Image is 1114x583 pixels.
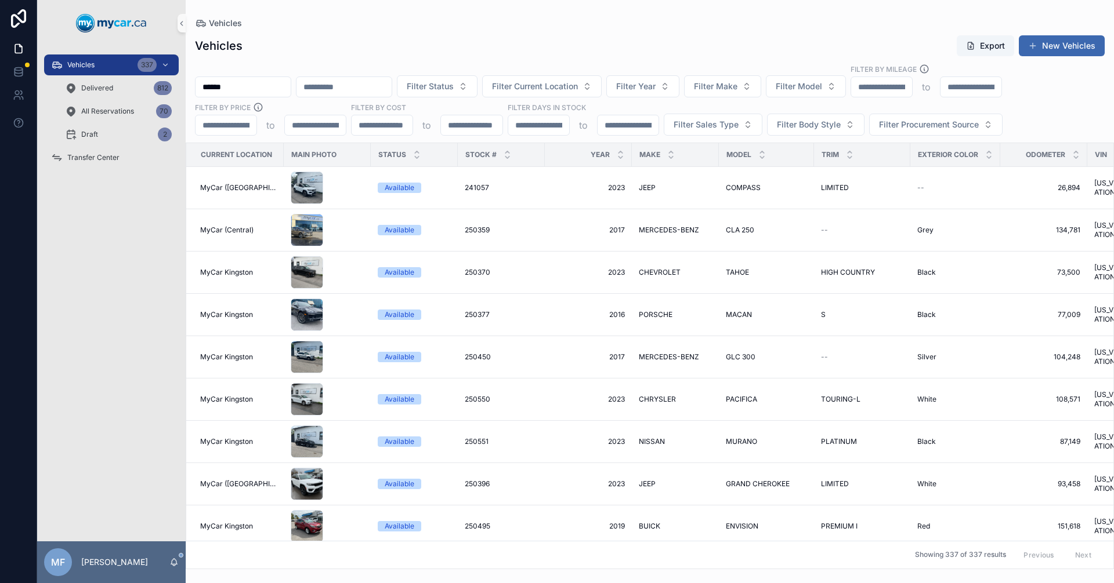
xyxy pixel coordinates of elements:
span: -- [821,225,828,235]
p: to [922,80,931,94]
span: MyCar Kingston [200,395,253,404]
span: MyCar Kingston [200,352,253,362]
span: 77,009 [1007,310,1080,319]
a: 2017 [552,225,625,235]
span: 2023 [552,183,625,192]
a: 87,149 [1007,437,1080,446]
a: 151,618 [1007,522,1080,531]
span: JEEP [639,183,656,192]
span: 250450 [465,352,491,362]
label: FILTER BY COST [351,102,406,112]
a: 250551 [465,437,538,446]
span: Vehicles [209,17,242,29]
a: MyCar ([GEOGRAPHIC_DATA]) [200,479,277,489]
a: MyCar Kingston [200,352,277,362]
a: 250359 [465,225,538,235]
a: 250495 [465,522,538,531]
a: 250550 [465,395,538,404]
span: 2016 [552,310,625,319]
span: JEEP [639,479,656,489]
span: Grey [917,225,934,235]
span: 104,248 [1007,352,1080,362]
div: 2 [158,127,172,141]
div: Available [385,436,414,447]
a: 250370 [465,268,538,277]
a: GLC 300 [726,352,807,362]
span: PACIFICA [726,395,757,404]
button: Export [957,35,1014,56]
a: Delivered812 [58,78,179,99]
span: COMPASS [726,183,761,192]
button: Select Button [664,114,762,136]
a: Vehicles [195,17,242,29]
a: 2023 [552,479,625,489]
span: MyCar (Central) [200,225,254,235]
a: 134,781 [1007,225,1080,235]
a: -- [917,183,993,192]
a: JEEP [639,183,712,192]
span: Draft [81,130,98,139]
a: Available [378,479,451,489]
span: MF [51,555,65,569]
a: Black [917,310,993,319]
img: App logo [76,14,147,32]
div: Available [385,267,414,278]
label: Filter By Mileage [851,64,917,74]
a: 241057 [465,183,538,192]
span: CHRYSLER [639,395,676,404]
span: Delivered [81,83,113,93]
div: 70 [156,104,172,118]
a: Black [917,268,993,277]
a: 93,458 [1007,479,1080,489]
a: JEEP [639,479,712,489]
a: 26,894 [1007,183,1080,192]
a: Available [378,309,451,320]
a: 250450 [465,352,538,362]
div: Available [385,183,414,193]
a: PLATINUM [821,437,903,446]
a: Available [378,267,451,278]
div: scrollable content [37,46,186,183]
button: Select Button [397,75,478,97]
a: Silver [917,352,993,362]
a: Available [378,394,451,405]
span: 250495 [465,522,490,531]
a: 250377 [465,310,538,319]
span: 2023 [552,268,625,277]
span: MyCar Kingston [200,437,253,446]
a: MyCar ([GEOGRAPHIC_DATA]) [200,183,277,192]
a: Available [378,436,451,447]
a: GRAND CHEROKEE [726,479,807,489]
span: GRAND CHEROKEE [726,479,790,489]
span: VIN [1095,150,1107,159]
a: PACIFICA [726,395,807,404]
span: Filter Procurement Source [879,119,979,130]
button: New Vehicles [1019,35,1105,56]
span: LIMITED [821,479,849,489]
a: MURANO [726,437,807,446]
a: 2023 [552,437,625,446]
span: Transfer Center [67,153,120,162]
div: 337 [138,58,157,72]
span: 241057 [465,183,489,192]
a: -- [821,225,903,235]
a: MyCar Kingston [200,268,277,277]
span: MyCar Kingston [200,310,253,319]
span: MyCar Kingston [200,522,253,531]
span: MyCar Kingston [200,268,253,277]
a: 2019 [552,522,625,531]
div: Available [385,309,414,320]
span: White [917,395,936,404]
span: BUICK [639,522,660,531]
span: Vehicles [67,60,95,70]
span: 250550 [465,395,490,404]
span: PORSCHE [639,310,672,319]
a: CLA 250 [726,225,807,235]
label: FILTER BY PRICE [195,102,251,112]
p: [PERSON_NAME] [81,556,148,568]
